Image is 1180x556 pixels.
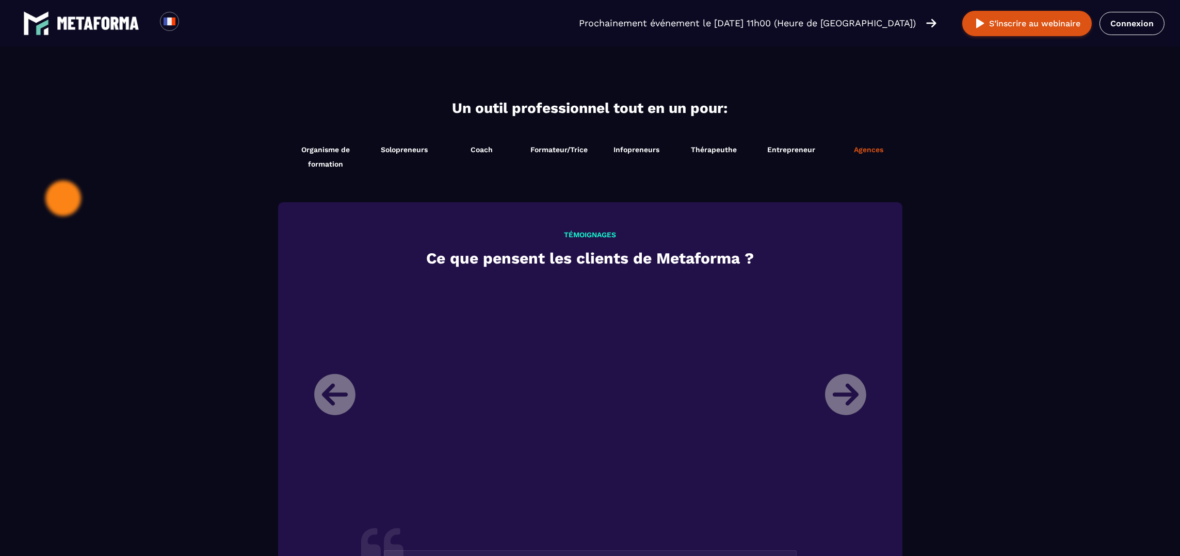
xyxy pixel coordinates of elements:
[471,145,493,154] span: Coach
[962,11,1092,36] button: S’inscrire au webinaire
[854,145,883,154] span: Agences
[306,231,874,239] h3: TÉMOIGNAGES
[691,145,737,154] span: Thérapeuthe
[281,100,900,117] h2: Un outil professionnel tout en un pour:
[306,247,874,270] h2: Ce que pensent les clients de Metaforma ?
[288,142,363,171] span: Organisme de formation
[1100,12,1165,35] a: Connexion
[926,18,936,29] img: arrow-right
[384,289,797,521] iframe: Metaforma
[381,145,428,154] span: Solopreneurs
[613,145,659,154] span: Infopreneurs
[179,12,204,35] div: Search for option
[974,17,987,30] img: play
[23,10,49,36] img: logo
[579,16,916,30] p: Prochainement événement le [DATE] 11h00 (Heure de [GEOGRAPHIC_DATA])
[767,145,815,154] span: Entrepreneur
[57,17,139,30] img: logo
[188,17,196,29] input: Search for option
[530,145,588,154] span: Formateur/Trice
[163,15,176,28] img: fr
